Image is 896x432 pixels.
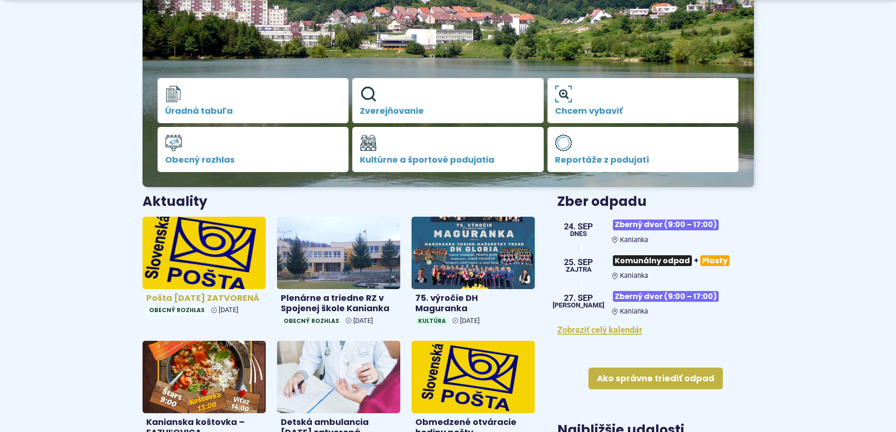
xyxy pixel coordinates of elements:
[460,317,480,325] span: [DATE]
[143,195,207,209] h3: Aktuality
[564,267,593,273] span: Zajtra
[555,106,731,116] span: Chcem vybaviť
[700,255,729,266] span: Plasty
[557,287,753,315] a: Zberný dvor (9:00 – 17:00) Kanianka 27. sep [PERSON_NAME]
[553,294,604,302] span: 27. sep
[415,293,531,314] h4: 75. výročie DH Maguranka
[146,305,207,315] span: Obecný rozhlas
[143,217,266,319] a: Pošta [DATE] ZATVORENÁ Obecný rozhlas [DATE]
[553,302,604,309] span: [PERSON_NAME]
[564,258,593,267] span: 25. sep
[165,155,341,165] span: Obecný rozhlas
[412,217,535,330] a: 75. výročie DH Maguranka Kultúra [DATE]
[277,217,400,330] a: Plenárne a triedne RZ v Spojenej škole Kanianka Obecný rozhlas [DATE]
[352,78,544,123] a: Zverejňovanie
[158,78,349,123] a: Úradná tabuľa
[353,317,373,325] span: [DATE]
[352,127,544,172] a: Kultúrne a športové podujatia
[613,220,719,230] span: Zberný dvor (9:00 – 17:00)
[415,316,449,326] span: Kultúra
[360,155,536,165] span: Kultúrne a športové podujatia
[158,127,349,172] a: Obecný rozhlas
[555,155,731,165] span: Reportáže z podujatí
[613,291,719,302] span: Zberný dvor (9:00 – 17:00)
[281,293,396,314] h4: Plenárne a triedne RZ v Spojenej škole Kanianka
[557,251,753,280] a: Komunálny odpad+Plasty Kanianka 25. sep Zajtra
[281,316,342,326] span: Obecný rozhlas
[360,106,536,116] span: Zverejňovanie
[146,293,262,304] h4: Pošta [DATE] ZATVORENÁ
[547,127,739,172] a: Reportáže z podujatí
[613,255,692,266] span: Komunálny odpad
[620,307,648,315] span: Kanianka
[564,222,593,231] span: 24. sep
[612,251,753,270] h3: +
[547,78,739,123] a: Chcem vybaviť
[620,236,648,244] span: Kanianka
[557,325,642,335] a: Zobraziť celý kalendár
[620,272,648,280] span: Kanianka
[557,216,753,244] a: Zberný dvor (9:00 – 17:00) Kanianka 24. sep Dnes
[219,306,238,314] span: [DATE]
[588,368,723,389] a: Ako správne triediť odpad
[557,195,753,209] h3: Zber odpadu
[564,231,593,237] span: Dnes
[165,106,341,116] span: Úradná tabuľa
